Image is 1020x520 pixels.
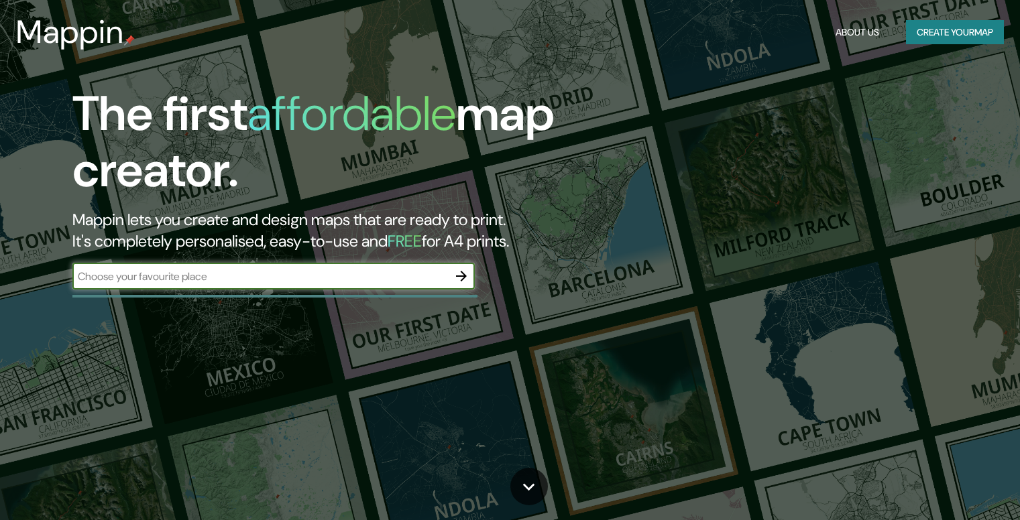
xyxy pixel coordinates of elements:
[72,209,583,252] h2: Mappin lets you create and design maps that are ready to print. It's completely personalised, eas...
[72,86,583,209] h1: The first map creator.
[72,269,448,284] input: Choose your favourite place
[906,20,1004,45] button: Create yourmap
[388,231,422,251] h5: FREE
[830,20,885,45] button: About Us
[124,35,135,46] img: mappin-pin
[247,82,456,145] h1: affordable
[16,13,124,51] h3: Mappin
